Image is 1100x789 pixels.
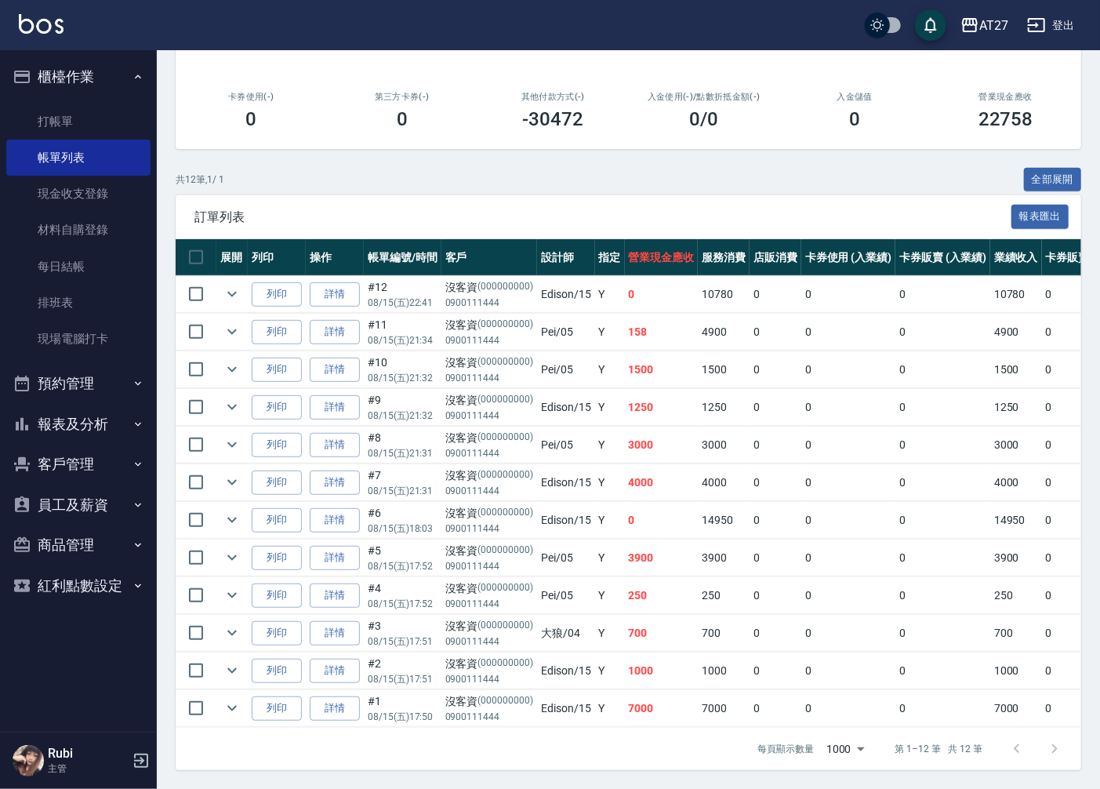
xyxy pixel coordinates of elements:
[895,389,990,426] td: 0
[625,389,699,426] td: 1250
[537,540,595,576] td: Pei /05
[698,314,750,351] td: 4900
[194,92,308,102] h2: 卡券使用(-)
[368,371,437,385] p: 08/15 (五) 21:32
[595,690,625,727] td: Y
[364,690,441,727] td: #1
[801,502,896,539] td: 0
[750,464,801,501] td: 0
[954,9,1015,42] button: AT27
[625,690,699,727] td: 7000
[648,92,761,102] h2: 入金使用(-) /點數折抵金額(-)
[6,249,151,285] a: 每日結帳
[220,508,244,532] button: expand row
[595,314,625,351] td: Y
[820,728,870,770] div: 1000
[364,427,441,464] td: #8
[445,634,533,649] p: 0900111444
[252,433,302,457] button: 列印
[625,464,699,501] td: 4000
[895,314,990,351] td: 0
[949,92,1063,102] h2: 營業現金應收
[445,543,533,559] div: 沒客資
[364,464,441,501] td: #7
[537,577,595,614] td: Pei /05
[750,427,801,464] td: 0
[990,577,1042,614] td: 250
[6,363,151,404] button: 預約管理
[801,351,896,388] td: 0
[978,108,1033,130] h3: 22758
[445,656,533,672] div: 沒客資
[1011,209,1069,224] a: 報表匯出
[346,92,459,102] h2: 第三方卡券(-)
[537,389,595,426] td: Edison /15
[252,471,302,495] button: 列印
[801,314,896,351] td: 0
[252,282,302,307] button: 列印
[750,314,801,351] td: 0
[750,615,801,652] td: 0
[252,696,302,721] button: 列印
[478,693,534,710] p: (000000000)
[368,634,437,649] p: 08/15 (五) 17:51
[895,427,990,464] td: 0
[849,108,860,130] h3: 0
[248,239,306,276] th: 列印
[895,351,990,388] td: 0
[1021,11,1081,40] button: 登出
[990,239,1042,276] th: 業績收入
[445,279,533,296] div: 沒客資
[6,321,151,357] a: 現場電腦打卡
[220,395,244,419] button: expand row
[595,577,625,614] td: Y
[689,108,718,130] h3: 0 /0
[478,656,534,672] p: (000000000)
[445,371,533,385] p: 0900111444
[798,92,912,102] h2: 入金儲值
[6,212,151,248] a: 材料自購登錄
[216,239,248,276] th: 展開
[310,696,360,721] a: 詳情
[6,404,151,445] button: 報表及分析
[801,427,896,464] td: 0
[364,653,441,689] td: #2
[698,464,750,501] td: 4000
[368,333,437,347] p: 08/15 (五) 21:34
[496,92,610,102] h2: 其他付款方式(-)
[895,653,990,689] td: 0
[895,540,990,576] td: 0
[252,621,302,645] button: 列印
[537,690,595,727] td: Edison /15
[194,209,1011,225] span: 訂單列表
[698,427,750,464] td: 3000
[364,540,441,576] td: #5
[364,502,441,539] td: #6
[6,56,151,97] button: 櫃檯作業
[990,427,1042,464] td: 3000
[220,320,244,344] button: expand row
[220,546,244,569] button: expand row
[698,540,750,576] td: 3900
[990,502,1042,539] td: 14950
[698,276,750,313] td: 10780
[48,746,128,762] h5: Rubi
[750,577,801,614] td: 0
[990,690,1042,727] td: 7000
[750,690,801,727] td: 0
[537,239,595,276] th: 設計師
[252,508,302,533] button: 列印
[698,351,750,388] td: 1500
[310,433,360,457] a: 詳情
[625,653,699,689] td: 1000
[698,502,750,539] td: 14950
[895,615,990,652] td: 0
[368,672,437,686] p: 08/15 (五) 17:51
[6,104,151,140] a: 打帳單
[990,276,1042,313] td: 10780
[445,317,533,333] div: 沒客資
[368,559,437,573] p: 08/15 (五) 17:52
[750,239,801,276] th: 店販消費
[310,659,360,683] a: 詳情
[6,176,151,212] a: 現金收支登錄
